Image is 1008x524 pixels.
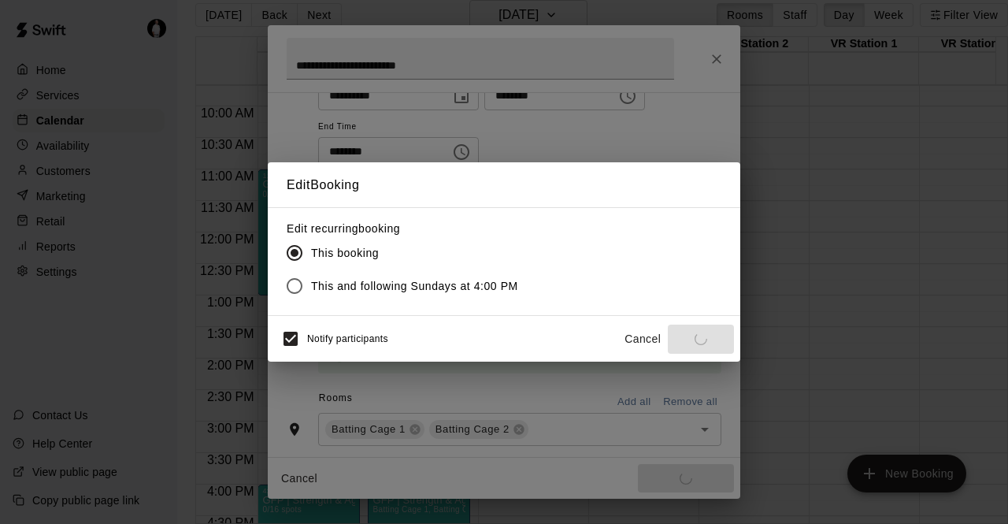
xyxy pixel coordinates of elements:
[307,334,388,345] span: Notify participants
[311,278,518,295] span: This and following Sundays at 4:00 PM
[311,245,379,262] span: This booking
[268,162,740,208] h2: Edit Booking
[617,325,668,354] button: Cancel
[287,221,531,236] label: Edit recurring booking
